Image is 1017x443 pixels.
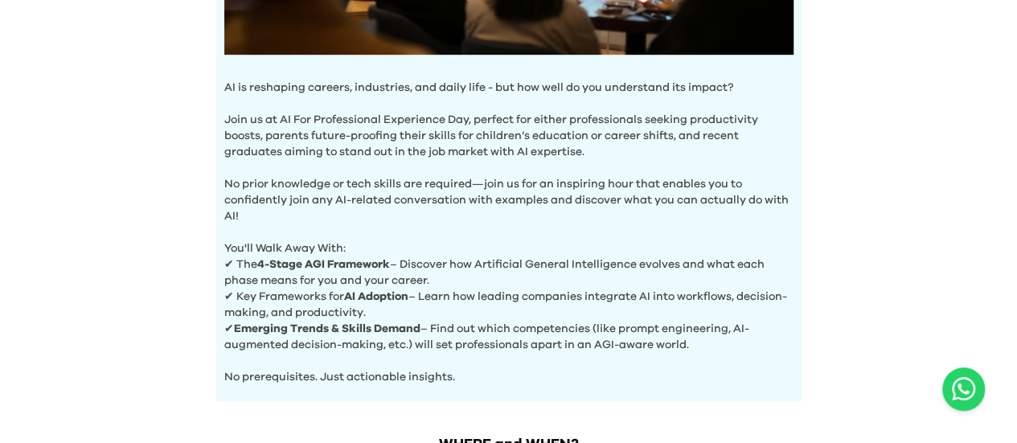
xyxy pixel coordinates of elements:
[344,291,408,302] b: AI Adoption
[257,259,390,270] b: 4-Stage AGI Framework
[224,256,794,289] p: ✔ The – Discover how Artificial General Intelligence evolves and what each phase means for you an...
[234,323,420,334] b: Emerging Trends & Skills Demand
[942,367,985,411] a: Chat with us on WhatsApp
[942,367,985,411] button: Open WhatsApp chat
[224,224,794,256] p: You'll Walk Away With:
[224,289,794,321] p: ✔ Key Frameworks for – Learn how leading companies integrate AI into workflows, decision-making, ...
[224,160,794,224] p: No prior knowledge or tech skills are required—join us for an inspiring hour that enables you to ...
[224,96,794,160] p: Join us at AI For Professional Experience Day, perfect for either professionals seeking productiv...
[224,80,794,96] p: AI is reshaping careers, industries, and daily life - but how well do you understand its impact?
[224,353,794,385] p: No prerequisites. Just actionable insights.
[224,321,794,353] p: ✔ – Find out which competencies (like prompt engineering, AI-augmented decision-making, etc.) wil...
